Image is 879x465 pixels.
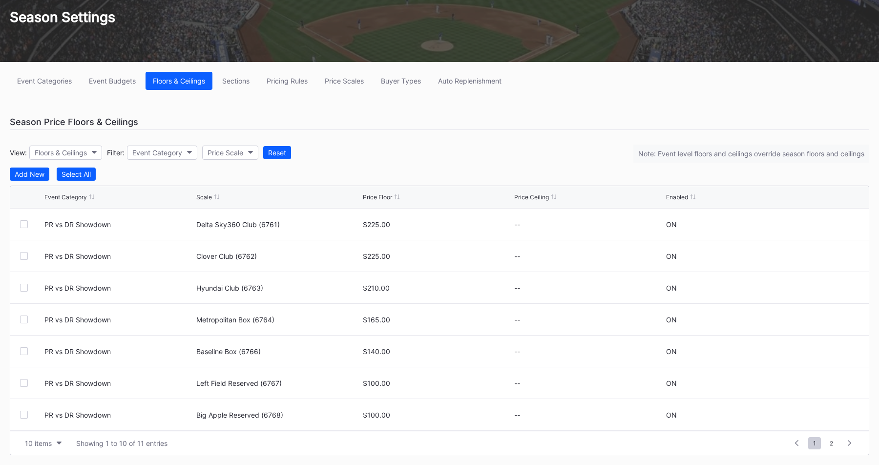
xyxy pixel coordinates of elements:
[259,72,315,90] button: Pricing Rules
[127,146,197,160] button: Event Category
[263,146,291,159] button: Reset
[363,379,512,387] div: $100.00
[666,193,688,201] div: Enabled
[196,284,360,292] div: Hyundai Club (6763)
[808,437,821,449] span: 1
[15,170,44,178] div: Add New
[29,146,102,160] button: Floors & Ceilings
[825,437,838,449] span: 2
[363,411,512,419] div: $100.00
[363,252,512,260] div: $225.00
[363,284,512,292] div: $210.00
[363,220,512,229] div: $225.00
[202,146,258,160] button: Price Scale
[10,148,27,157] div: View:
[438,77,502,85] div: Auto Replenishment
[44,252,194,260] div: PR vs DR Showdown
[514,347,664,356] div: --
[196,193,212,201] div: Scale
[633,145,869,163] div: Note: Event level floors and ceilings override season floors and ceilings
[82,72,143,90] button: Event Budgets
[514,252,664,260] div: --
[44,379,194,387] div: PR vs DR Showdown
[514,411,664,419] div: --
[381,77,421,85] div: Buyer Types
[514,220,664,229] div: --
[514,316,664,324] div: --
[363,193,392,201] div: Price Floor
[10,114,869,130] div: Season Price Floors & Ceilings
[666,411,677,419] div: ON
[363,347,512,356] div: $140.00
[196,411,360,419] div: Big Apple Reserved (6768)
[10,72,79,90] button: Event Categories
[666,220,677,229] div: ON
[268,148,286,157] div: Reset
[666,316,677,324] div: ON
[44,347,194,356] div: PR vs DR Showdown
[132,148,182,157] div: Event Category
[10,168,49,181] button: Add New
[196,379,360,387] div: Left Field Reserved (6767)
[44,193,87,201] div: Event Category
[20,437,66,450] button: 10 items
[215,72,257,90] button: Sections
[196,220,360,229] div: Delta Sky360 Club (6761)
[431,72,509,90] button: Auto Replenishment
[196,316,360,324] div: Metropolitan Box (6764)
[44,220,194,229] div: PR vs DR Showdown
[222,77,250,85] div: Sections
[25,439,52,447] div: 10 items
[666,379,677,387] div: ON
[196,252,360,260] div: Clover Club (6762)
[44,411,194,419] div: PR vs DR Showdown
[666,284,677,292] div: ON
[374,72,428,90] button: Buyer Types
[17,77,72,85] div: Event Categories
[666,252,677,260] div: ON
[196,347,360,356] div: Baseline Box (6766)
[35,148,87,157] div: Floors & Ceilings
[57,168,96,181] button: Select All
[44,284,194,292] div: PR vs DR Showdown
[208,148,243,157] div: Price Scale
[363,316,512,324] div: $165.00
[267,77,308,85] div: Pricing Rules
[514,284,664,292] div: --
[76,439,167,447] div: Showing 1 to 10 of 11 entries
[89,77,136,85] div: Event Budgets
[514,379,664,387] div: --
[666,347,677,356] div: ON
[44,316,194,324] div: PR vs DR Showdown
[514,193,549,201] div: Price Ceiling
[153,77,205,85] div: Floors & Ceilings
[146,72,212,90] button: Floors & Ceilings
[107,148,125,157] div: Filter:
[317,72,371,90] button: Price Scales
[325,77,364,85] div: Price Scales
[62,170,91,178] div: Select All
